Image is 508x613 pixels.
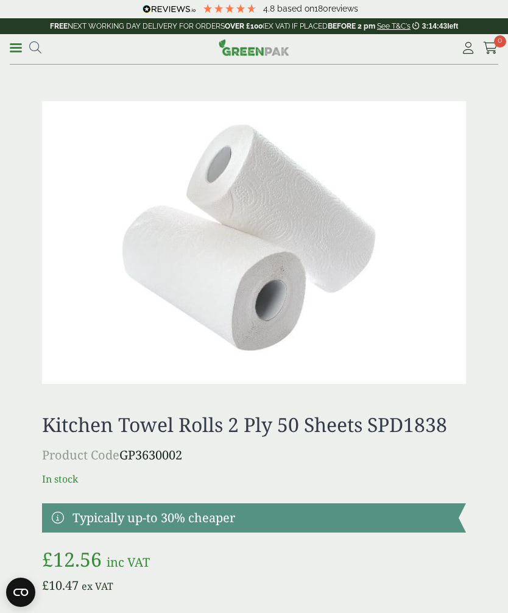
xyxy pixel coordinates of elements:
span: left [447,22,458,30]
a: See T&C's [377,22,411,30]
img: REVIEWS.io [143,5,196,13]
span: £ [42,577,49,594]
span: £ [42,546,53,572]
img: GreenPak Supplies [219,39,289,56]
strong: OVER £100 [225,22,263,30]
span: 3:14:43 [422,22,447,30]
div: 4.78 Stars [202,3,257,14]
bdi: 10.47 [42,577,79,594]
h1: Kitchen Towel Rolls 2 Ply 50 Sheets SPD1838 [42,413,466,436]
bdi: 12.56 [42,546,102,572]
span: Based on [277,4,314,13]
p: GP3630002 [42,446,466,464]
span: 0 [494,35,506,48]
button: Open CMP widget [6,578,35,607]
span: 180 [314,4,328,13]
strong: FREE [50,22,68,30]
p: In stock [42,472,466,486]
i: My Account [460,42,476,54]
span: reviews [328,4,358,13]
img: 3630002 Kitchen Towel Rolls 2 Ply 50 Sheets [42,101,466,384]
span: Product Code [42,447,119,463]
i: Cart [483,42,498,54]
span: ex VAT [82,579,113,593]
span: 4.8 [263,4,277,13]
span: inc VAT [107,554,150,570]
strong: BEFORE 2 pm [328,22,375,30]
a: 0 [483,39,498,57]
